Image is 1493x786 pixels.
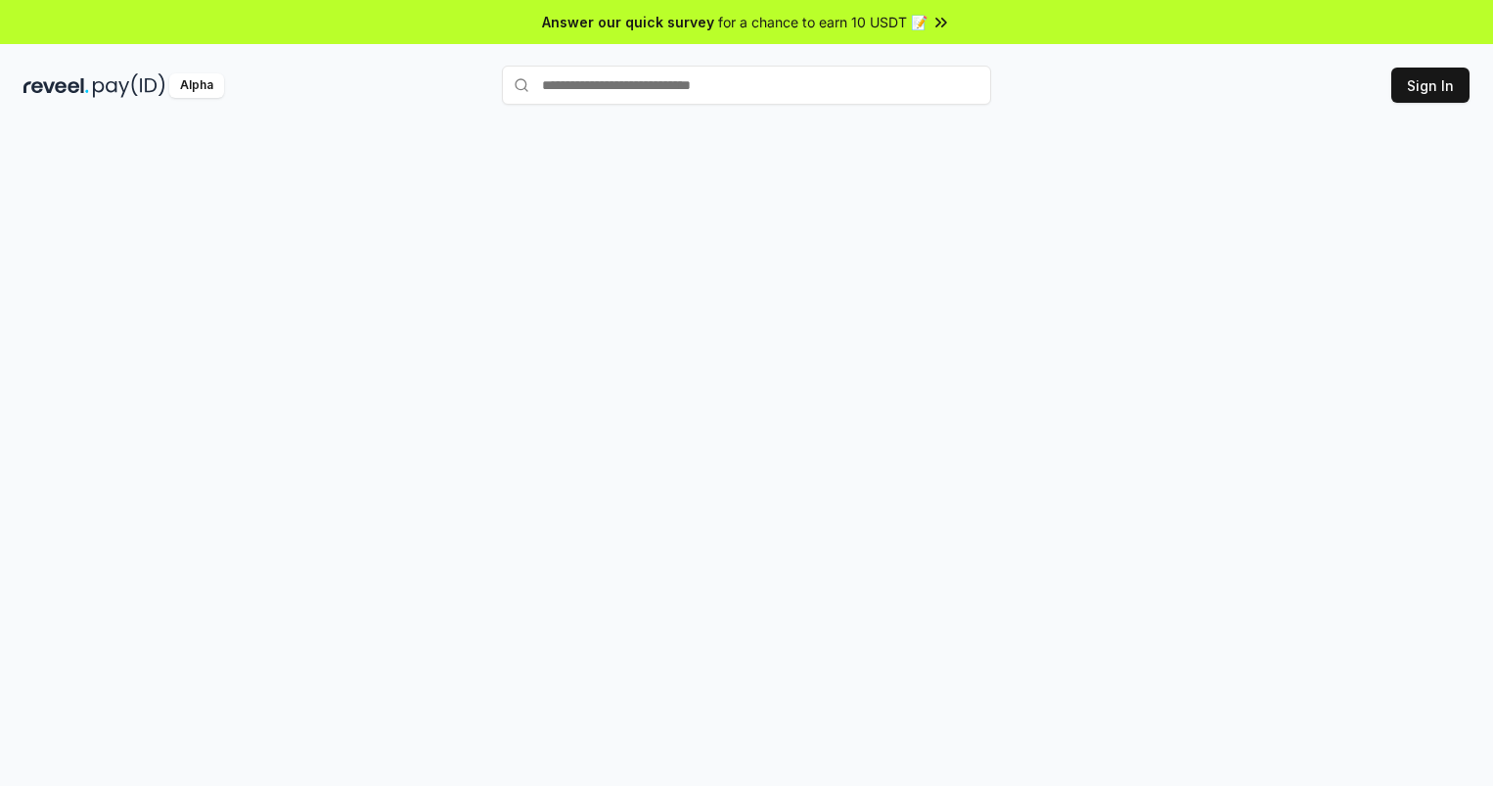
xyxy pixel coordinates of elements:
div: Alpha [169,73,224,98]
img: pay_id [93,73,165,98]
img: reveel_dark [23,73,89,98]
span: for a chance to earn 10 USDT 📝 [718,12,927,32]
span: Answer our quick survey [542,12,714,32]
button: Sign In [1391,68,1470,103]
